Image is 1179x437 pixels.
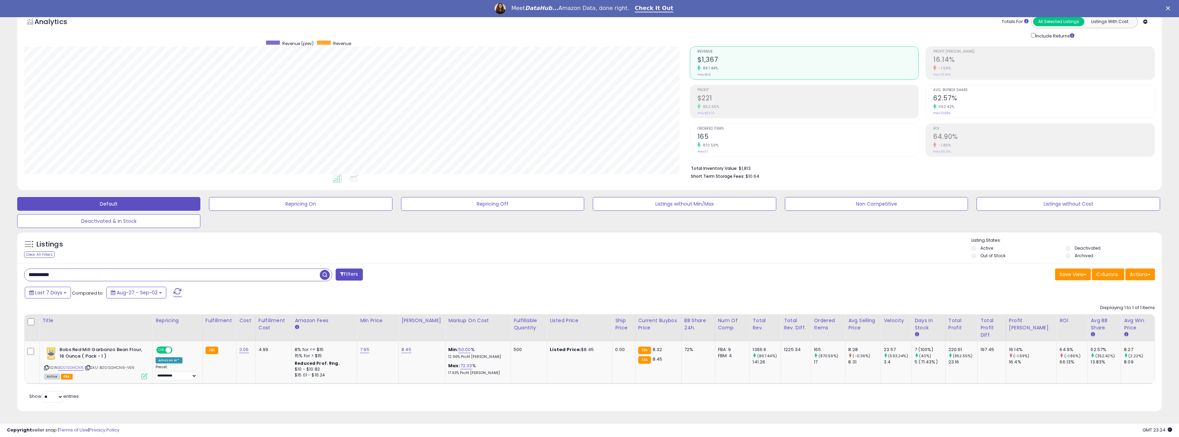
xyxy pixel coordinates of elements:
[980,245,993,251] label: Active
[360,317,396,324] div: Min Price
[171,347,182,353] span: OFF
[295,360,340,366] b: Reduced Prof. Rng.
[936,104,955,109] small: 352.42%
[888,353,908,359] small: (593.24%)
[784,347,806,353] div: 1225.34
[550,346,581,353] b: Listed Price:
[697,94,919,103] h2: $221
[25,287,71,298] button: Last 7 Days
[401,346,411,353] a: 8.45
[60,347,143,361] b: Bobs Red Mill Garbanzo Bean Flour, 16 Ounce ( Pack - 1 )
[1060,359,1087,365] div: 66.13%
[259,347,286,353] div: 4.99
[933,88,1155,92] span: Avg. Buybox Share
[209,197,392,211] button: Repricing On
[933,50,1155,54] span: Profit [PERSON_NAME]
[697,133,919,142] h2: 165
[7,427,32,433] strong: Copyright
[785,197,968,211] button: Non Competitive
[525,5,558,11] i: DataHub...
[61,374,73,380] span: FBA
[89,427,119,433] a: Privacy Policy
[701,104,719,109] small: 852.55%
[448,346,459,353] b: Min:
[936,143,951,148] small: -1.86%
[1091,317,1118,331] div: Avg BB Share
[44,347,147,379] div: ASIN:
[933,111,950,115] small: Prev: 13.83%
[718,347,745,353] div: FBA: 9
[691,173,745,179] b: Short Term Storage Fees:
[1033,17,1084,26] button: All Selected Listings
[206,317,233,324] div: Fulfillment
[884,347,912,353] div: 23.57
[1166,6,1173,10] div: Close
[697,56,919,65] h2: $1,367
[884,317,909,324] div: Velocity
[156,365,197,380] div: Preset:
[752,317,778,331] div: Total Rev.
[784,317,808,331] div: Total Rev. Diff.
[915,317,943,331] div: Days In Stock
[156,357,182,363] div: Amazon AI *
[1124,317,1152,331] div: Avg Win Price
[360,346,369,353] a: 7.95
[44,347,58,360] img: 51v+vd9K+3L._SL40_.jpg
[933,56,1155,65] h2: 16.14%
[157,347,166,353] span: ON
[915,347,945,353] div: 7 (100%)
[697,127,919,131] span: Ordered Items
[1009,317,1054,331] div: Profit [PERSON_NAME]
[282,41,314,46] span: Revenue (prev)
[1009,347,1056,353] div: 16.14%
[933,94,1155,103] h2: 62.57%
[448,354,505,359] p: 12.96% Profit [PERSON_NAME]
[445,314,511,341] th: The percentage added to the cost of goods (COGS) that forms the calculator for Min & Max prices.
[550,317,609,324] div: Listed Price
[1091,347,1121,353] div: 62.57%
[684,347,710,353] div: 72%
[295,353,352,359] div: 15% for > $15
[915,331,919,338] small: Days In Stock.
[34,17,81,28] h5: Analytics
[1075,253,1093,259] label: Archived
[1055,269,1091,280] button: Save View
[697,88,919,92] span: Profit
[448,362,460,369] b: Max:
[1096,271,1118,278] span: Columns
[948,347,977,353] div: 220.61
[915,359,945,365] div: 5 (71.43%)
[919,353,931,359] small: (40%)
[980,347,1001,353] div: 197.45
[239,317,253,324] div: Cost
[1128,353,1143,359] small: (2.22%)
[1060,317,1085,324] div: ROI
[401,197,584,211] button: Repricing Off
[948,359,977,365] div: 23.16
[24,251,55,258] div: Clear All Filters
[72,290,104,296] span: Compared to:
[295,372,352,378] div: $15.01 - $16.24
[953,353,972,359] small: (852.55%)
[746,173,759,179] span: $10.64
[814,317,842,331] div: Ordered Items
[156,317,200,324] div: Repricing
[295,347,352,353] div: 8% for <= $15
[752,347,781,353] div: 1366.6
[848,317,878,331] div: Avg Selling Price
[295,324,299,330] small: Amazon Fees.
[697,150,708,154] small: Prev: 17
[333,41,351,46] span: Revenue
[206,347,218,354] small: FBA
[59,427,88,433] a: Terms of Use
[7,427,119,434] div: seller snap | |
[697,111,714,115] small: Prev: $23.16
[691,164,1150,172] li: $1,813
[1124,359,1155,365] div: 8.09
[44,374,60,380] span: All listings currently available for purchase on Amazon
[495,3,506,14] img: Profile image for Georgie
[971,237,1162,244] p: Listing States:
[752,359,781,365] div: 141.26
[635,5,673,12] a: Check It Out
[980,253,1006,259] label: Out of Stock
